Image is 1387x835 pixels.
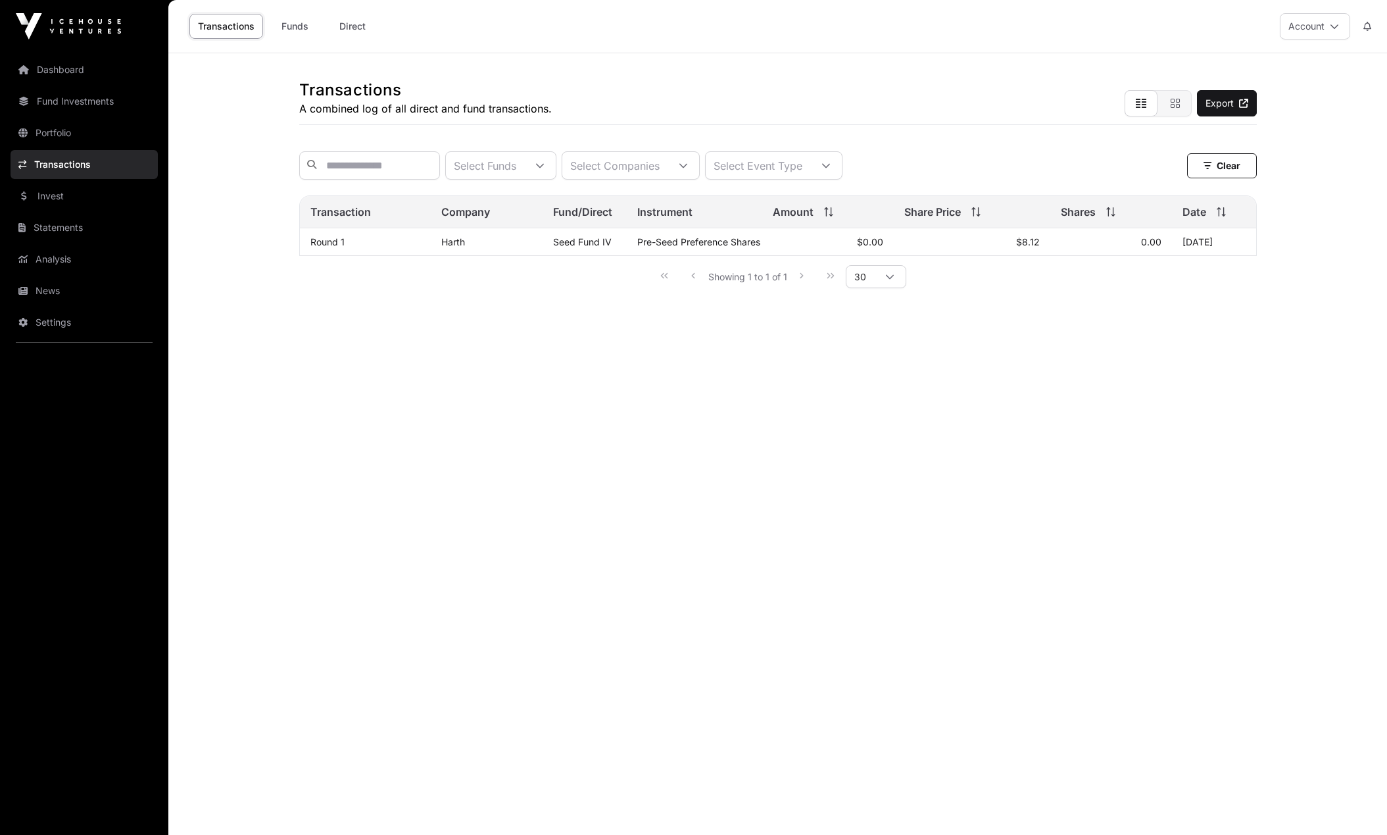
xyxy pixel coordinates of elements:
span: Share Price [904,204,961,220]
iframe: Chat Widget [1321,772,1387,835]
span: Shares [1061,204,1096,220]
span: Rows per page [846,266,874,288]
a: Fund Investments [11,87,158,116]
button: Clear [1187,153,1257,178]
span: Amount [773,204,814,220]
a: Seed Fund IV [553,236,612,247]
span: 0.00 [1141,236,1161,247]
span: Showing 1 to 1 of 1 [708,271,787,282]
a: News [11,276,158,305]
div: Select Event Type [706,152,810,179]
div: Select Funds [446,152,524,179]
a: Transactions [11,150,158,179]
span: Instrument [637,204,693,220]
span: $8.12 [1016,236,1040,247]
a: Statements [11,213,158,242]
span: Pre-Seed Preference Shares [637,236,760,247]
a: Funds [268,14,321,39]
a: Direct [326,14,379,39]
img: Icehouse Ventures Logo [16,13,121,39]
div: Select Companies [562,152,668,179]
a: Export [1197,90,1257,116]
p: A combined log of all direct and fund transactions. [299,101,552,116]
a: Dashboard [11,55,158,84]
a: Settings [11,308,158,337]
a: Harth [441,236,465,247]
a: Transactions [189,14,263,39]
td: [DATE] [1172,228,1256,256]
h1: Transactions [299,80,552,101]
a: Portfolio [11,118,158,147]
button: Account [1280,13,1350,39]
span: Transaction [310,204,371,220]
span: Company [441,204,490,220]
span: Fund/Direct [553,204,612,220]
a: Analysis [11,245,158,274]
span: Date [1182,204,1206,220]
a: Invest [11,182,158,211]
a: Round 1 [310,236,345,247]
td: $0.00 [762,228,893,256]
